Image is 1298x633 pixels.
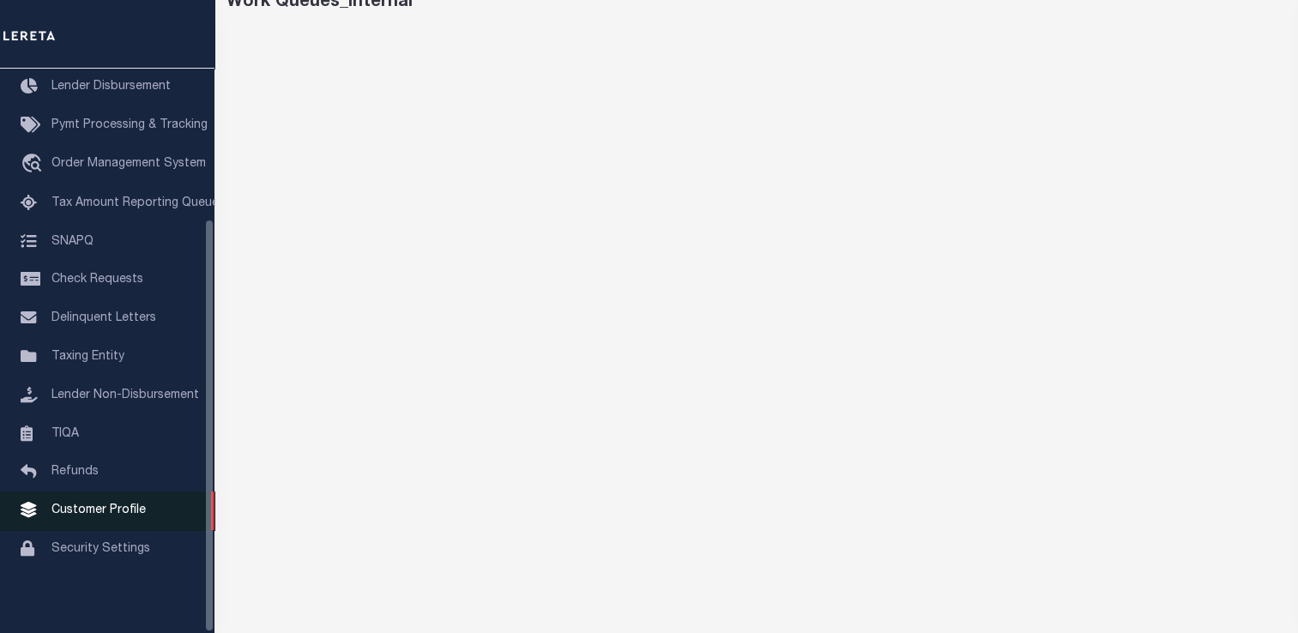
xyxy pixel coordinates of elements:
span: TIQA [51,427,79,439]
span: Tax Amount Reporting Queue [51,197,219,209]
span: Lender Non-Disbursement [51,389,199,401]
span: Customer Profile [51,504,146,516]
span: SNAPQ [51,235,94,247]
span: Delinquent Letters [51,312,156,324]
span: Security Settings [51,543,150,555]
span: Refunds [51,466,99,478]
span: Lender Disbursement [51,81,171,93]
span: Pymt Processing & Tracking [51,119,208,131]
i: travel_explore [21,154,48,176]
span: Taxing Entity [51,351,124,363]
span: Order Management System [51,158,206,170]
span: Check Requests [51,274,143,286]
